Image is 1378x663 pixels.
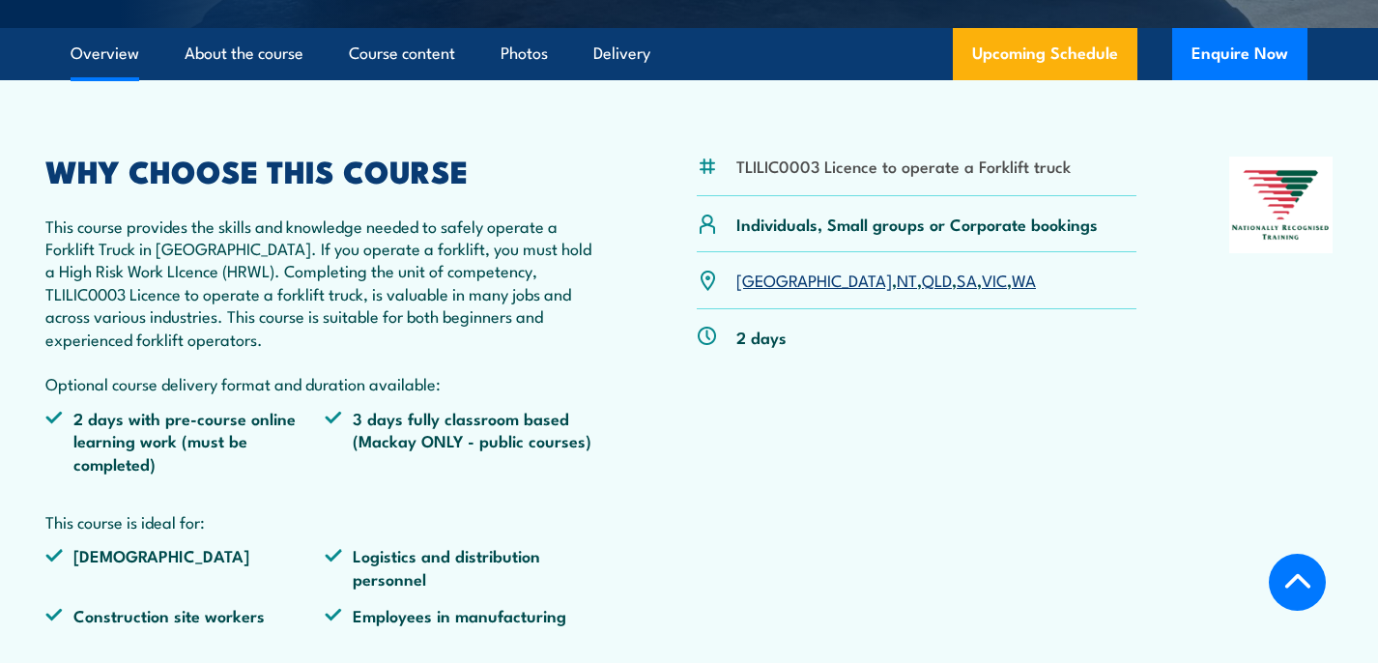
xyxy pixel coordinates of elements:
[185,28,303,79] a: About the course
[736,268,892,291] a: [GEOGRAPHIC_DATA]
[922,268,952,291] a: QLD
[45,215,604,395] p: This course provides the skills and knowledge needed to safely operate a Forklift Truck in [GEOGR...
[736,269,1036,291] p: , , , , ,
[45,510,604,533] p: This course is ideal for:
[736,326,787,348] p: 2 days
[325,604,604,626] li: Employees in manufacturing
[45,157,604,184] h2: WHY CHOOSE THIS COURSE
[897,268,917,291] a: NT
[736,155,1071,177] li: TLILIC0003 Licence to operate a Forklift truck
[71,28,139,79] a: Overview
[593,28,650,79] a: Delivery
[325,407,604,475] li: 3 days fully classroom based (Mackay ONLY - public courses)
[1229,157,1333,254] img: Nationally Recognised Training logo.
[349,28,455,79] a: Course content
[1012,268,1036,291] a: WA
[325,544,604,590] li: Logistics and distribution personnel
[1172,28,1307,80] button: Enquire Now
[45,604,325,626] li: Construction site workers
[953,28,1137,80] a: Upcoming Schedule
[982,268,1007,291] a: VIC
[45,407,325,475] li: 2 days with pre-course online learning work (must be completed)
[736,213,1098,235] p: Individuals, Small groups or Corporate bookings
[957,268,977,291] a: SA
[501,28,548,79] a: Photos
[45,544,325,590] li: [DEMOGRAPHIC_DATA]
